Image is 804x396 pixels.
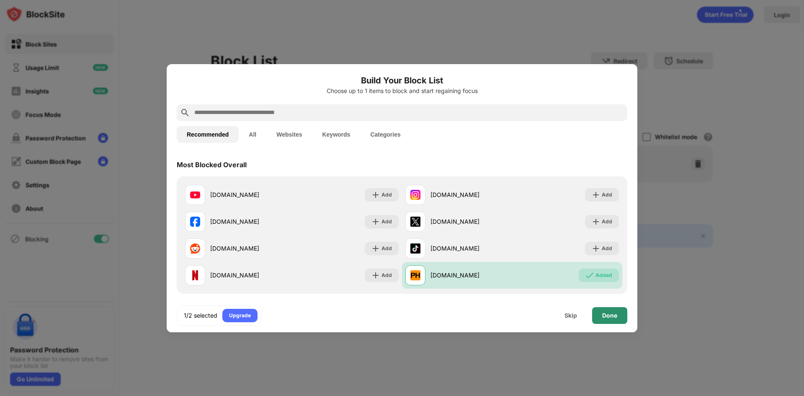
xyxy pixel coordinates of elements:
[602,244,612,253] div: Add
[210,271,292,280] div: [DOMAIN_NAME]
[430,244,512,253] div: [DOMAIN_NAME]
[184,311,217,320] div: 1/2 selected
[312,126,360,143] button: Keywords
[229,311,251,320] div: Upgrade
[180,108,190,118] img: search.svg
[410,217,420,227] img: favicons
[595,271,612,280] div: Added
[190,217,200,227] img: favicons
[190,190,200,200] img: favicons
[190,270,200,280] img: favicons
[360,126,410,143] button: Categories
[210,190,292,199] div: [DOMAIN_NAME]
[210,244,292,253] div: [DOMAIN_NAME]
[177,74,627,87] h6: Build Your Block List
[602,191,612,199] div: Add
[266,126,312,143] button: Websites
[381,217,392,226] div: Add
[381,244,392,253] div: Add
[381,191,392,199] div: Add
[430,217,512,226] div: [DOMAIN_NAME]
[602,217,612,226] div: Add
[410,243,420,254] img: favicons
[190,243,200,254] img: favicons
[564,312,577,319] div: Skip
[430,271,512,280] div: [DOMAIN_NAME]
[430,190,512,199] div: [DOMAIN_NAME]
[410,190,420,200] img: favicons
[177,88,627,94] div: Choose up to 1 items to block and start regaining focus
[177,160,247,169] div: Most Blocked Overall
[239,126,266,143] button: All
[177,126,239,143] button: Recommended
[410,270,420,280] img: favicons
[381,271,392,280] div: Add
[210,217,292,226] div: [DOMAIN_NAME]
[602,312,617,319] div: Done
